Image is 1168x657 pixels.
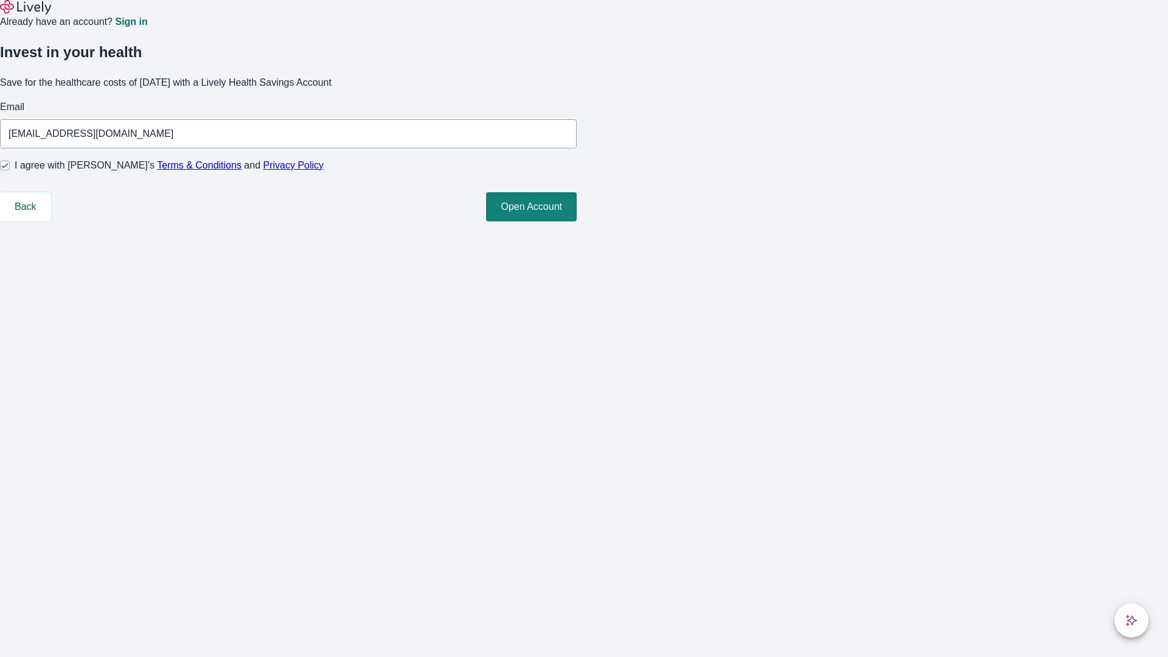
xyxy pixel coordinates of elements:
a: Privacy Policy [263,160,324,170]
button: Open Account [486,192,577,221]
a: Sign in [115,17,147,27]
a: Terms & Conditions [157,160,242,170]
span: I agree with [PERSON_NAME]’s and [15,158,324,173]
svg: Lively AI Assistant [1125,614,1138,627]
button: chat [1114,603,1149,638]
